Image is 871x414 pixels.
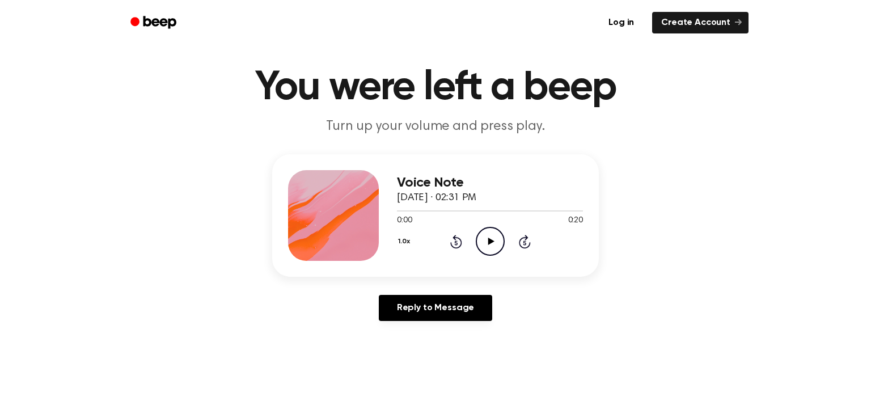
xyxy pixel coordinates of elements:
[218,117,653,136] p: Turn up your volume and press play.
[145,67,726,108] h1: You were left a beep
[379,295,492,321] a: Reply to Message
[397,175,583,191] h3: Voice Note
[568,215,583,227] span: 0:20
[397,193,476,203] span: [DATE] · 02:31 PM
[397,232,414,251] button: 1.0x
[122,12,187,34] a: Beep
[652,12,749,33] a: Create Account
[597,10,645,36] a: Log in
[397,215,412,227] span: 0:00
